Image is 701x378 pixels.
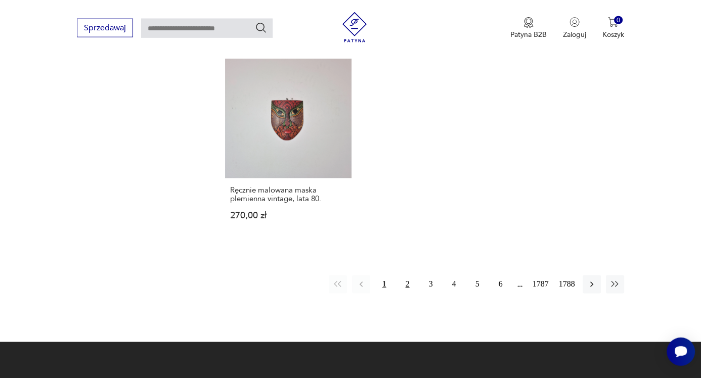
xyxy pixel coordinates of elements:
[614,16,623,25] div: 0
[510,17,547,39] button: Patyna B2B
[225,53,351,240] a: Ręcznie malowana maska plemienna vintage, lata 80.Ręcznie malowana maska plemienna vintage, lata ...
[608,17,618,27] img: Ikona koszyka
[230,212,346,220] p: 270,00 zł
[77,19,133,37] button: Sprzedawaj
[230,186,346,204] h3: Ręcznie malowana maska plemienna vintage, lata 80.
[556,275,578,294] button: 1788
[399,275,417,294] button: 2
[492,275,510,294] button: 6
[523,17,534,28] img: Ikona medalu
[563,17,586,39] button: Zaloguj
[667,338,695,366] iframe: Smartsupp widget button
[563,30,586,39] p: Zaloguj
[602,30,624,39] p: Koszyk
[530,275,551,294] button: 1787
[510,17,547,39] a: Ikona medaluPatyna B2B
[255,22,267,34] button: Szukaj
[422,275,440,294] button: 3
[375,275,393,294] button: 1
[468,275,487,294] button: 5
[510,30,547,39] p: Patyna B2B
[77,25,133,32] a: Sprzedawaj
[602,17,624,39] button: 0Koszyk
[445,275,463,294] button: 4
[569,17,580,27] img: Ikonka użytkownika
[339,12,370,42] img: Patyna - sklep z meblami i dekoracjami vintage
